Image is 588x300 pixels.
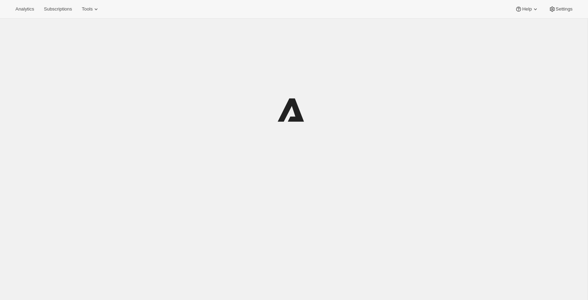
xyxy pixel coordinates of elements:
span: Tools [82,6,93,12]
span: Settings [556,6,573,12]
button: Subscriptions [40,4,76,14]
button: Settings [545,4,577,14]
button: Analytics [11,4,38,14]
span: Help [522,6,532,12]
button: Help [511,4,543,14]
button: Tools [77,4,104,14]
span: Analytics [15,6,34,12]
span: Subscriptions [44,6,72,12]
